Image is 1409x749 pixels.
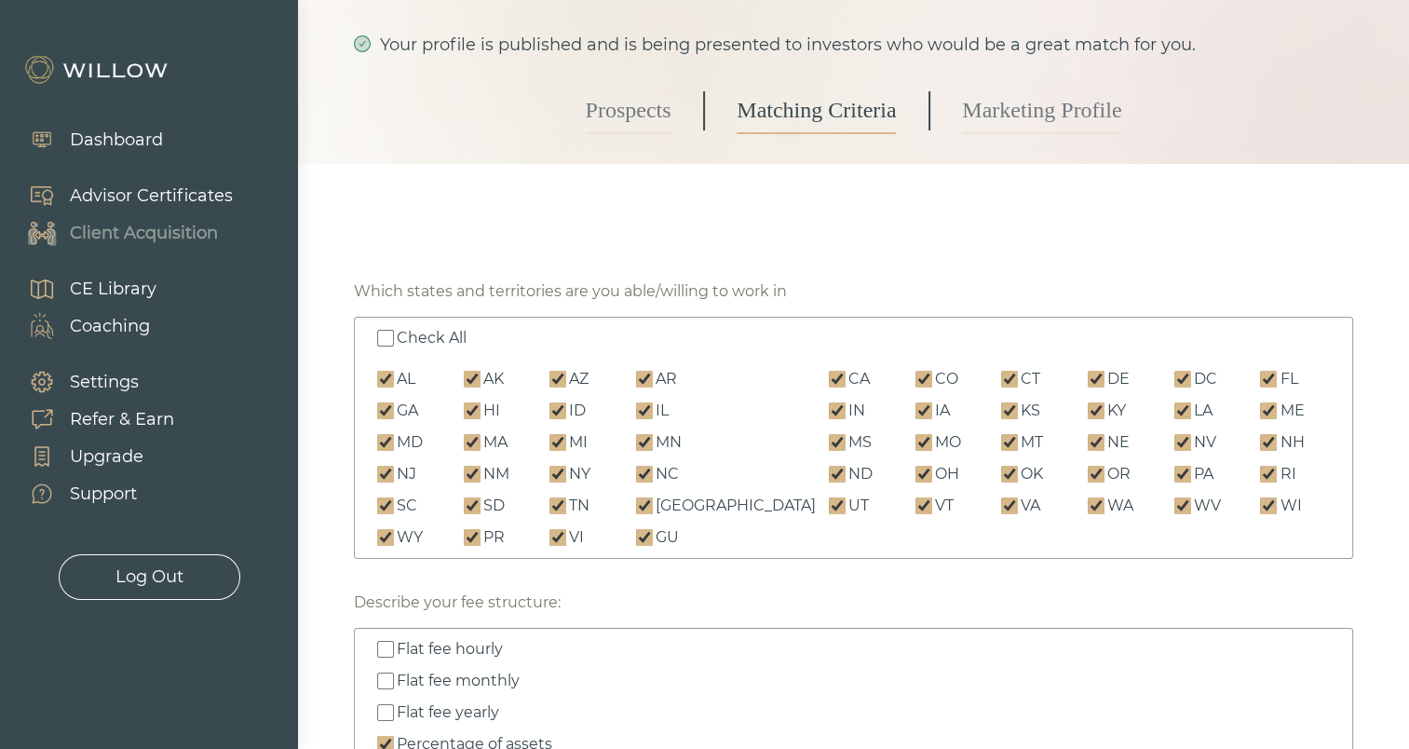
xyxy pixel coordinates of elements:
[656,463,679,485] div: NC
[829,371,846,388] input: CA
[9,401,174,438] a: Refer & Earn
[9,121,163,158] a: Dashboard
[1174,434,1191,451] input: NV
[1021,431,1043,454] div: MT
[9,214,233,252] a: Client Acquisition
[397,638,503,660] div: Flat fee hourly
[70,221,218,246] div: Client Acquisition
[848,400,865,422] div: IN
[115,565,183,590] div: Log Out
[70,128,163,153] div: Dashboard
[549,371,566,388] input: AZ
[935,368,958,390] div: CO
[1107,463,1131,485] div: OR
[464,371,481,388] input: AK
[549,434,566,451] input: MI
[1001,497,1018,514] input: VA
[397,431,423,454] div: MD
[636,371,653,388] input: AR
[915,402,932,419] input: IA
[636,497,653,514] input: [GEOGRAPHIC_DATA]
[1107,400,1126,422] div: KY
[70,407,174,432] div: Refer & Earn
[377,673,394,689] input: Flat fee monthly
[1260,466,1277,483] input: RI
[1021,368,1040,390] div: CT
[962,88,1121,134] a: Marketing Profile
[829,434,846,451] input: MS
[377,466,394,483] input: NJ
[397,368,415,390] div: AL
[483,463,509,485] div: NM
[915,434,932,451] input: MO
[377,704,394,721] input: Flat fee yearly
[354,32,1353,58] div: Your profile is published and is being presented to investors who would be a great match for you.
[569,495,589,517] div: TN
[829,497,846,514] input: UT
[1001,466,1018,483] input: OK
[1280,368,1297,390] div: FL
[1174,371,1191,388] input: DC
[586,88,671,134] a: Prospects
[1001,402,1018,419] input: KS
[1280,463,1295,485] div: RI
[397,526,423,549] div: WY
[1260,497,1277,514] input: WI
[549,529,566,546] input: VI
[1280,495,1301,517] div: WI
[483,526,505,549] div: PR
[464,402,481,419] input: HI
[1260,434,1277,451] input: NH
[1107,431,1130,454] div: NE
[70,370,139,395] div: Settings
[636,529,653,546] input: GU
[829,402,846,419] input: IN
[656,431,682,454] div: MN
[935,431,961,454] div: MO
[1194,463,1213,485] div: PA
[1021,463,1043,485] div: OK
[848,463,873,485] div: ND
[377,402,394,419] input: GA
[377,641,394,658] input: Flat fee hourly
[9,438,174,475] a: Upgrade
[1088,434,1104,451] input: NE
[464,466,481,483] input: NM
[397,495,417,517] div: SC
[397,670,520,692] div: Flat fee monthly
[354,280,787,303] div: Which states and territories are you able/willing to work in
[848,431,872,454] div: MS
[1088,497,1104,514] input: WA
[656,526,679,549] div: GU
[915,497,932,514] input: VT
[377,330,394,347] input: Check All
[1174,402,1191,419] input: LA
[483,368,504,390] div: AK
[483,400,500,422] div: HI
[70,444,143,470] div: Upgrade
[483,495,505,517] div: SD
[377,434,394,451] input: MD
[1001,371,1018,388] input: CT
[377,529,394,546] input: WY
[848,368,870,390] div: CA
[70,277,156,302] div: CE Library
[1194,431,1216,454] div: NV
[1107,495,1133,517] div: WA
[464,497,481,514] input: SD
[1260,402,1277,419] input: ME
[483,431,508,454] div: MA
[1021,400,1040,422] div: KS
[829,466,846,483] input: ND
[9,270,156,307] a: CE Library
[1194,495,1221,517] div: WV
[915,466,932,483] input: OH
[935,495,954,517] div: VT
[377,497,394,514] input: SC
[935,463,959,485] div: OH
[9,363,174,401] a: Settings
[1088,371,1104,388] input: DE
[1088,402,1104,419] input: KY
[549,402,566,419] input: ID
[1088,466,1104,483] input: OR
